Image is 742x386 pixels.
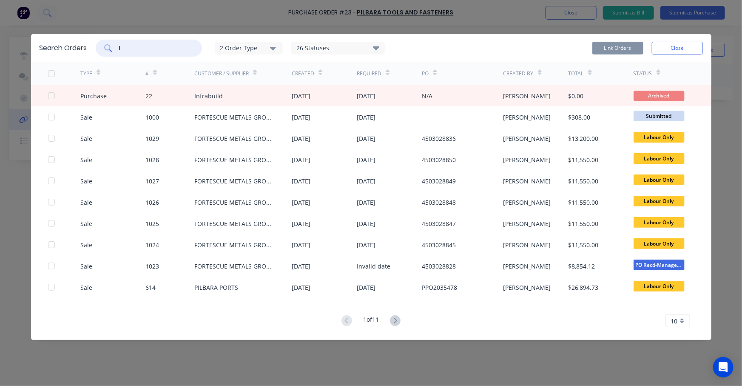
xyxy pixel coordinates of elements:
div: $308.00 [569,113,591,122]
div: 26 Statuses [292,43,384,53]
div: 4503028836 [422,134,456,143]
div: 1000 [145,113,159,122]
div: 4503028828 [422,262,456,271]
div: FORTESCUE METALS GROUP LTD [194,240,275,249]
div: $11,550.00 [569,219,599,228]
div: N/A [422,91,432,100]
div: FORTESCUE METALS GROUP LTD [194,155,275,164]
div: $11,550.00 [569,240,599,249]
div: [DATE] [292,262,310,271]
div: 4503028849 [422,177,456,186]
div: [PERSON_NAME] [503,91,551,100]
span: PO Recd-Manager... [634,260,685,270]
div: [DATE] [292,198,310,207]
div: Sale [80,198,92,207]
span: Submitted [634,111,685,121]
div: $13,200.00 [569,134,599,143]
div: 4503028850 [422,155,456,164]
div: Sale [80,219,92,228]
div: # [145,70,149,77]
div: 1028 [145,155,159,164]
div: PO [422,70,429,77]
div: FORTESCUE METALS GROUP LTD [194,134,275,143]
div: [PERSON_NAME] [503,262,551,271]
div: FORTESCUE METALS GROUP LTD [194,198,275,207]
span: Labour Only [634,153,685,164]
div: [DATE] [357,155,375,164]
div: [DATE] [357,240,375,249]
div: 1026 [145,198,159,207]
div: Sale [80,155,92,164]
div: Invalid date [357,262,390,271]
div: 4503028848 [422,198,456,207]
div: 22 [145,91,152,100]
div: Archived [634,91,685,101]
div: 1025 [145,219,159,228]
div: [DATE] [292,177,310,186]
div: Purchase [80,91,107,100]
div: FORTESCUE METALS GROUP LTD [194,262,275,271]
div: Sale [80,240,92,249]
button: Link Orders [592,42,643,54]
span: Labour Only [634,281,685,292]
div: [DATE] [357,177,375,186]
input: Search orders... [118,44,189,52]
div: [DATE] [292,113,310,122]
div: 4503028845 [422,240,456,249]
div: Customer / Supplier [194,70,249,77]
div: [DATE] [292,155,310,164]
div: [PERSON_NAME] [503,283,551,292]
div: Sale [80,262,92,271]
div: [DATE] [292,219,310,228]
button: Close [652,42,703,54]
div: Open Intercom Messenger [713,357,733,377]
div: $11,550.00 [569,198,599,207]
div: [DATE] [357,283,375,292]
div: [DATE] [292,283,310,292]
div: Sale [80,134,92,143]
span: Labour Only [634,238,685,249]
div: Sale [80,113,92,122]
div: $0.00 [569,91,584,100]
div: FORTESCUE METALS GROUP LTD [194,219,275,228]
div: [DATE] [357,134,375,143]
div: [DATE] [357,198,375,207]
div: Required [357,70,381,77]
div: Total [569,70,584,77]
span: Labour Only [634,174,685,185]
div: [DATE] [292,134,310,143]
div: [DATE] [357,113,375,122]
div: 2 Order Type [220,43,277,52]
div: 614 [145,283,156,292]
div: Search Orders [40,43,87,53]
span: Labour Only [634,217,685,228]
div: 1029 [145,134,159,143]
div: [PERSON_NAME] [503,219,551,228]
div: [PERSON_NAME] [503,134,551,143]
div: Created [292,70,314,77]
div: $11,550.00 [569,177,599,186]
div: FORTESCUE METALS GROUP LTD [194,113,275,122]
div: [PERSON_NAME] [503,113,551,122]
div: [DATE] [292,240,310,249]
div: [DATE] [292,91,310,100]
div: FORTESCUE METALS GROUP LTD [194,177,275,186]
div: [PERSON_NAME] [503,240,551,249]
div: 4503028847 [422,219,456,228]
div: $11,550.00 [569,155,599,164]
div: Sale [80,177,92,186]
span: 10 [671,317,678,326]
div: [PERSON_NAME] [503,177,551,186]
div: TYPE [80,70,92,77]
button: 2 Order Type [215,42,283,54]
div: Sale [80,283,92,292]
div: 1023 [145,262,159,271]
div: [DATE] [357,219,375,228]
span: Labour Only [634,196,685,206]
div: PILBARA PORTS [194,283,238,292]
div: [DATE] [357,91,375,100]
div: $8,854.12 [569,262,595,271]
div: 1027 [145,177,159,186]
div: $26,894.73 [569,283,599,292]
div: [PERSON_NAME] [503,198,551,207]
